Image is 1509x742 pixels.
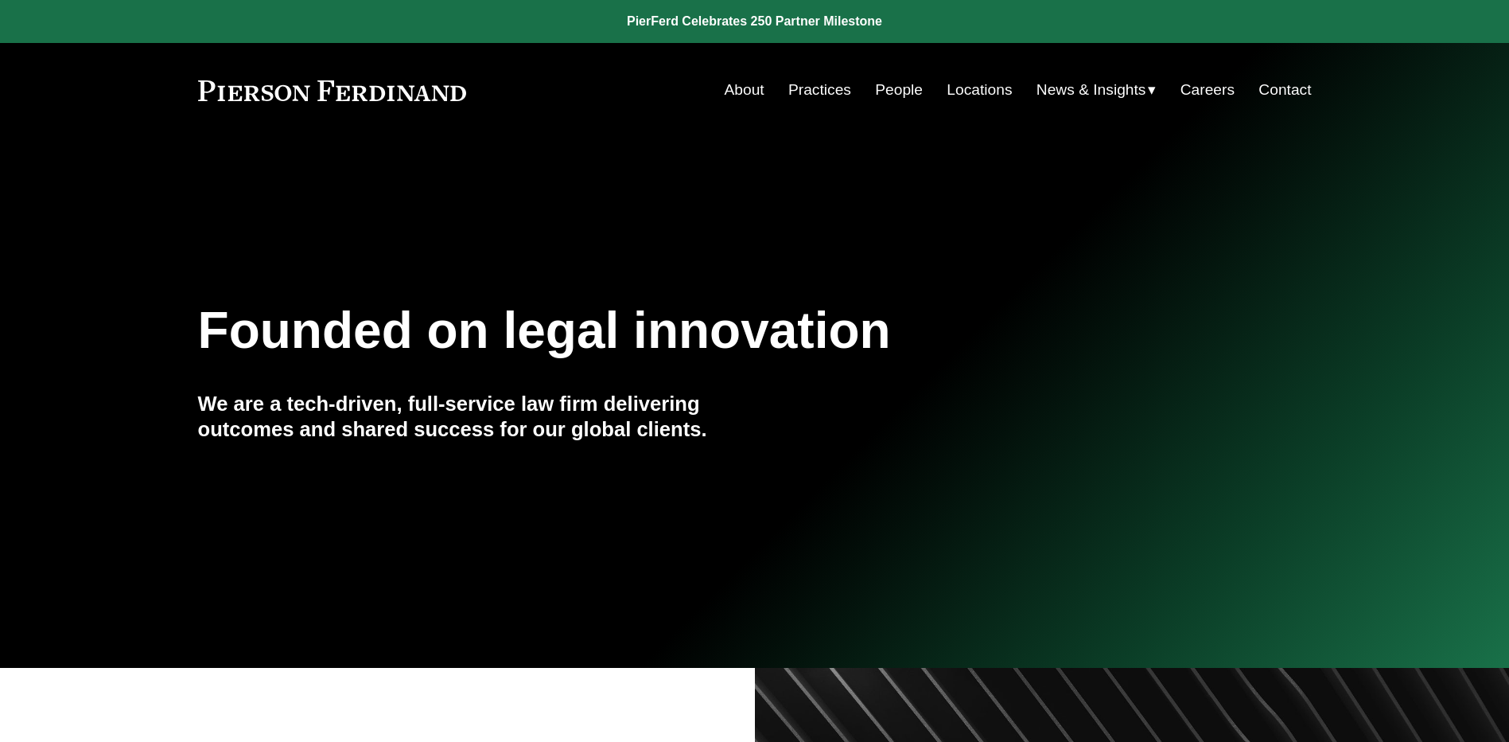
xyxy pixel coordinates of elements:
h4: We are a tech-driven, full-service law firm delivering outcomes and shared success for our global... [198,391,755,443]
a: Locations [947,75,1012,105]
a: Contact [1258,75,1311,105]
a: People [875,75,923,105]
h1: Founded on legal innovation [198,302,1126,360]
a: Careers [1180,75,1235,105]
span: News & Insights [1036,76,1146,104]
a: Practices [788,75,851,105]
a: folder dropdown [1036,75,1157,105]
a: About [725,75,764,105]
